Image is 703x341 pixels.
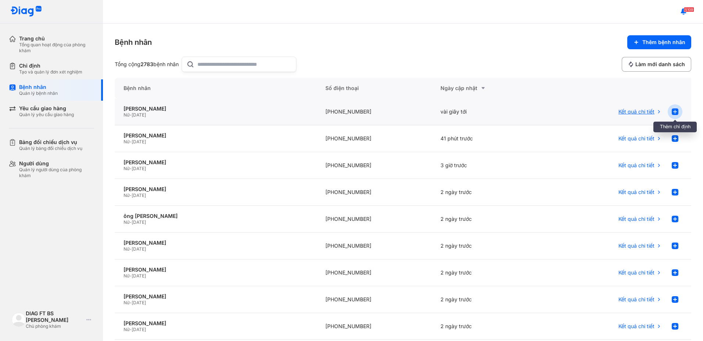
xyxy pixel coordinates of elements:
[124,159,308,166] div: [PERSON_NAME]
[129,112,132,118] span: -
[19,139,82,146] div: Bảng đối chiếu dịch vụ
[115,61,179,68] div: Tổng cộng bệnh nhân
[132,112,146,118] span: [DATE]
[124,213,308,219] div: ông [PERSON_NAME]
[618,189,654,195] span: Kết quả chi tiết
[124,273,129,279] span: Nữ
[124,293,308,300] div: [PERSON_NAME]
[132,327,146,332] span: [DATE]
[115,37,152,47] div: Bệnh nhân
[124,266,308,273] div: [PERSON_NAME]
[132,246,146,252] span: [DATE]
[618,135,654,142] span: Kết quả chi tiết
[317,286,432,313] div: [PHONE_NUMBER]
[132,273,146,279] span: [DATE]
[440,84,538,93] div: Ngày cập nhật
[317,259,432,286] div: [PHONE_NUMBER]
[124,166,129,171] span: Nữ
[115,78,317,98] div: Bệnh nhân
[132,193,146,198] span: [DATE]
[10,6,42,17] img: logo
[129,273,132,279] span: -
[19,105,74,112] div: Yêu cầu giao hàng
[317,313,432,340] div: [PHONE_NUMBER]
[618,162,654,169] span: Kết quả chi tiết
[132,166,146,171] span: [DATE]
[635,61,685,68] span: Làm mới danh sách
[317,78,432,98] div: Số điện thoại
[124,193,129,198] span: Nữ
[618,243,654,249] span: Kết quả chi tiết
[19,167,94,179] div: Quản lý người dùng của phòng khám
[432,206,547,233] div: 2 ngày trước
[317,179,432,206] div: [PHONE_NUMBER]
[432,98,547,125] div: vài giây tới
[432,286,547,313] div: 2 ngày trước
[618,216,654,222] span: Kết quả chi tiết
[317,206,432,233] div: [PHONE_NUMBER]
[26,323,83,329] div: Chủ phòng khám
[124,219,129,225] span: Nữ
[317,233,432,259] div: [PHONE_NUMBER]
[124,320,308,327] div: [PERSON_NAME]
[129,219,132,225] span: -
[317,98,432,125] div: [PHONE_NUMBER]
[432,125,547,152] div: 41 phút trước
[19,69,82,75] div: Tạo và quản lý đơn xét nghiệm
[124,327,129,332] span: Nữ
[317,152,432,179] div: [PHONE_NUMBER]
[618,108,654,115] span: Kết quả chi tiết
[140,61,153,67] span: 2783
[19,62,82,69] div: Chỉ định
[622,57,691,72] button: Làm mới danh sách
[129,246,132,252] span: -
[432,179,547,206] div: 2 ngày trước
[642,39,685,46] span: Thêm bệnh nhân
[124,246,129,252] span: Nữ
[618,296,654,303] span: Kết quả chi tiết
[432,259,547,286] div: 2 ngày trước
[432,313,547,340] div: 2 ngày trước
[618,269,654,276] span: Kết quả chi tiết
[19,84,58,90] div: Bệnh nhân
[26,310,83,323] div: DIAG FT BS [PERSON_NAME]
[124,132,308,139] div: [PERSON_NAME]
[124,186,308,193] div: [PERSON_NAME]
[432,233,547,259] div: 2 ngày trước
[129,327,132,332] span: -
[627,35,691,49] button: Thêm bệnh nhân
[124,139,129,144] span: Nữ
[19,146,82,151] div: Quản lý bảng đối chiếu dịch vụ
[19,42,94,54] div: Tổng quan hoạt động của phòng khám
[124,105,308,112] div: [PERSON_NAME]
[129,166,132,171] span: -
[124,112,129,118] span: Nữ
[19,90,58,96] div: Quản lý bệnh nhân
[684,7,694,12] span: 5109
[124,300,129,305] span: Nữ
[12,313,26,327] img: logo
[129,139,132,144] span: -
[317,125,432,152] div: [PHONE_NUMBER]
[132,219,146,225] span: [DATE]
[129,193,132,198] span: -
[124,240,308,246] div: [PERSON_NAME]
[19,160,94,167] div: Người dùng
[432,152,547,179] div: 3 giờ trước
[19,112,74,118] div: Quản lý yêu cầu giao hàng
[132,139,146,144] span: [DATE]
[129,300,132,305] span: -
[618,323,654,330] span: Kết quả chi tiết
[132,300,146,305] span: [DATE]
[19,35,94,42] div: Trang chủ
